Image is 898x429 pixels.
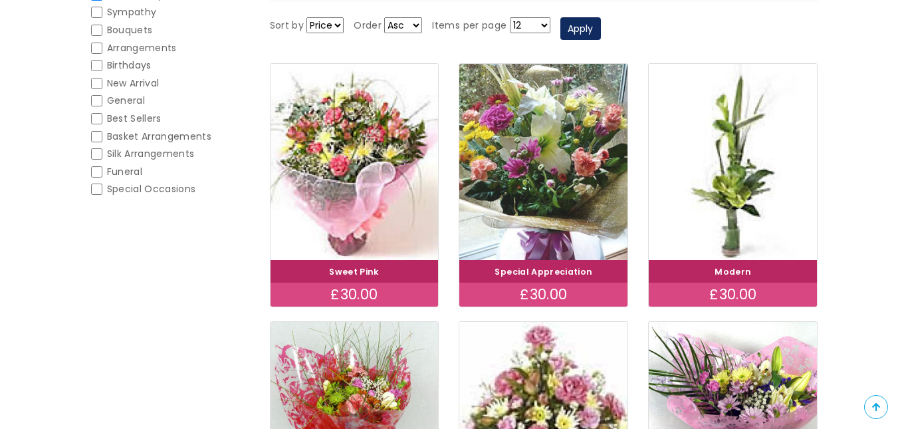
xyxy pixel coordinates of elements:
span: Special Occasions [107,182,196,196]
button: Apply [560,17,601,40]
span: Bouquets [107,23,153,37]
span: Basket Arrangements [107,130,212,143]
span: General [107,94,145,107]
label: Sort by [270,18,304,34]
span: New Arrival [107,76,160,90]
img: Special Appreciation [449,53,638,271]
span: Funeral [107,165,142,178]
a: Sweet Pink [329,266,380,277]
img: Sweet Pink [271,64,439,260]
div: £30.00 [271,283,439,307]
span: Sympathy [107,5,157,19]
span: Birthdays [107,59,152,72]
span: Arrangements [107,41,177,55]
a: Modern [715,266,751,277]
img: Modern [649,64,817,260]
div: £30.00 [649,283,817,307]
label: Items per page [432,18,506,34]
label: Order [354,18,382,34]
a: Special Appreciation [495,266,592,277]
span: Silk Arrangements [107,147,195,160]
div: £30.00 [459,283,627,307]
span: Best Sellers [107,112,162,125]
